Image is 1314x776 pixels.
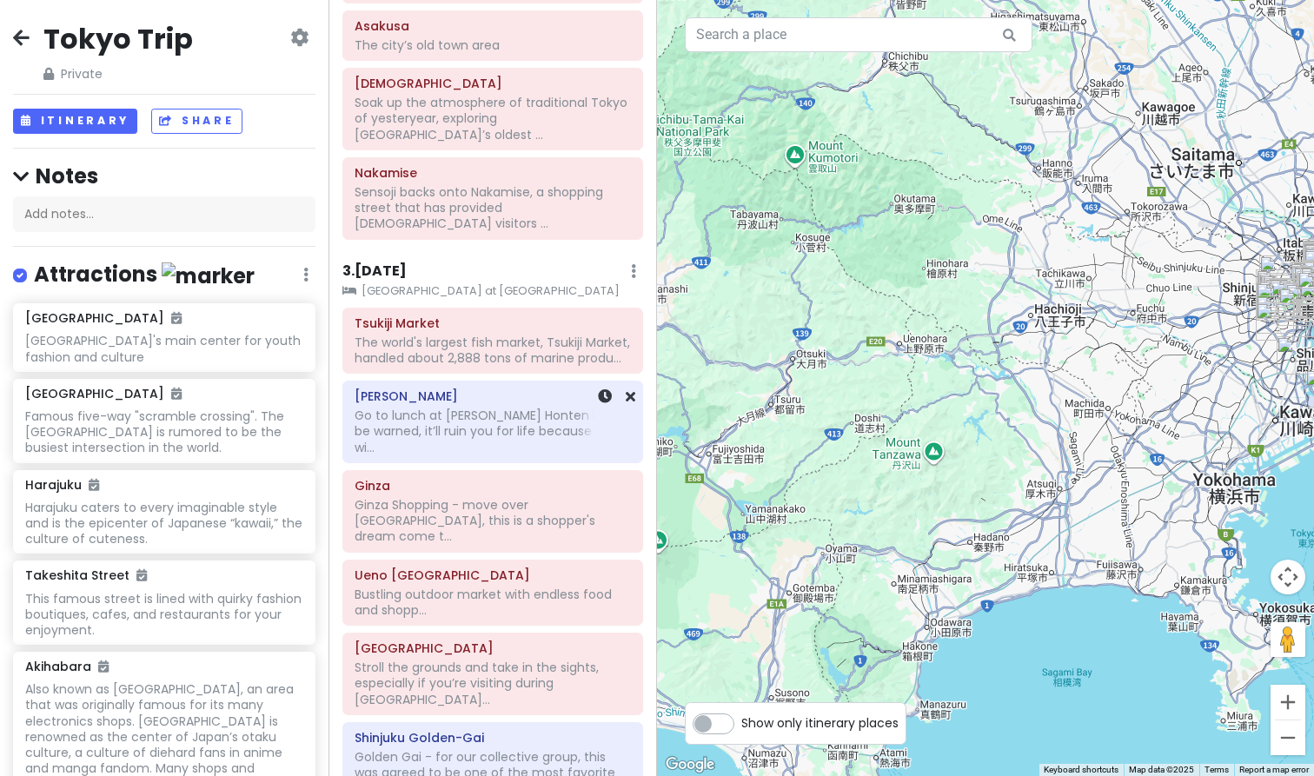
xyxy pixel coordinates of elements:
[25,408,302,456] div: Famous five-way "scramble crossing". The [GEOGRAPHIC_DATA] is rumored to be the busiest intersect...
[355,497,631,545] div: Ginza Shopping - move over [GEOGRAPHIC_DATA], this is a shopper's dream come t...
[25,333,302,364] div: [GEOGRAPHIC_DATA]'s main center for youth fashion and culture
[1271,622,1305,657] button: Drag Pegman onto the map to open Street View
[661,753,719,776] a: Open this area in Google Maps (opens a new window)
[13,196,315,233] div: Add notes...
[355,18,631,34] h6: Asakusa
[171,312,182,324] i: Added to itinerary
[355,315,631,331] h6: Tsukiji Market
[43,64,193,83] span: Private
[13,162,315,189] h4: Notes
[1271,560,1305,594] button: Map camera controls
[355,660,631,707] div: Stroll the grounds and take in the sights, especially if you’re visiting during [GEOGRAPHIC_DATA]...
[1259,255,1297,294] div: Shinjuku Golden-Gai
[355,587,631,618] div: Bustling outdoor market with endless food and shopp...
[43,21,193,57] h2: Tokyo Trip
[25,567,147,583] h6: Takeshita Street
[13,109,137,134] button: Itinerary
[1256,269,1294,308] div: Meiji Jingu
[25,310,182,326] h6: [GEOGRAPHIC_DATA]
[355,95,631,143] div: Soak up the atmosphere of traditional Tokyo of yesteryear, exploring [GEOGRAPHIC_DATA]’s oldest ...
[355,567,631,583] h6: Ueno Ameyoko Shopping Street
[1258,281,1297,319] div: Shibuya City
[355,640,631,656] h6: Ueno Park
[355,165,631,181] h6: Nakamise
[685,17,1032,52] input: Search a place
[355,184,631,232] div: Sensoji backs onto Nakamise, a shopping street that has provided [DEMOGRAPHIC_DATA] visitors ...
[598,387,612,407] a: Set a time
[1204,765,1229,774] a: Terms
[98,660,109,673] i: Added to itinerary
[355,478,631,494] h6: Ginza
[162,262,255,289] img: marker
[1264,278,1303,316] div: OMOTESANDO CROSSING PARK
[342,282,643,300] small: [GEOGRAPHIC_DATA] at [GEOGRAPHIC_DATA]
[355,335,631,366] div: The world's largest fish market, Tsukiji Market, handled about 2,888 tons of marine produ...
[171,388,182,400] i: Added to itinerary
[1129,765,1194,774] span: Map data ©2025
[25,386,182,401] h6: [GEOGRAPHIC_DATA]
[741,713,899,733] span: Show only itinerary places
[136,569,147,581] i: Added to itinerary
[25,591,302,639] div: This famous street is lined with quirky fashion boutiques, cafes, and restaurants for your enjoym...
[1256,295,1294,334] div: Seirinkan
[355,37,631,53] div: The city’s old town area
[355,76,631,91] h6: Sensoji temple
[355,730,631,746] h6: Shinjuku Golden-Gai
[355,408,631,455] div: Go to lunch at [PERSON_NAME] Honten but be warned, it’ll ruin you for life because you wi...
[25,500,302,547] div: Harajuku caters to every imaginable style and is the epicenter of Japanese “kawaii,” the culture ...
[1271,720,1305,755] button: Zoom out
[1269,279,1307,317] div: Nikusui Yamamoto Nishi-Azabu
[1239,765,1309,774] a: Report a map error
[626,387,635,407] a: Remove from day
[34,261,255,289] h4: Attractions
[1044,764,1118,776] button: Keyboard shortcuts
[661,753,719,776] img: Google
[1256,302,1294,341] div: Ramen Break Beats
[355,388,631,404] h6: Tsukiji Sushi Sei Honten
[1256,282,1294,321] div: L'Occitane Café Shibuya
[1259,275,1297,313] div: Sailor Moon store
[151,109,242,134] button: Share
[342,262,407,281] h6: 3 . [DATE]
[89,479,99,491] i: Added to itinerary
[1262,275,1300,313] div: Harajuku
[25,477,99,493] h6: Harajuku
[1271,685,1305,720] button: Zoom in
[25,659,109,674] h6: Akihabara
[1258,273,1297,311] div: Takeshita Street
